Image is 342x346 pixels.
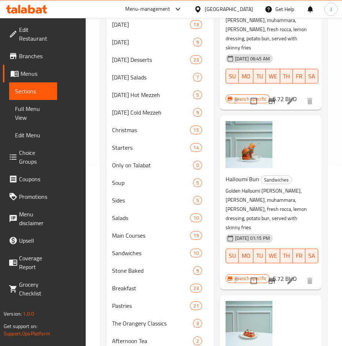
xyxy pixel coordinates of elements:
div: Only on Talabat0 [106,156,214,174]
div: Salads [112,213,190,222]
button: SA [305,69,318,83]
span: 9 [193,267,202,274]
span: Afternoon Tea [112,336,193,345]
span: Halloumi Bun [226,174,259,185]
div: items [193,73,202,82]
div: Menu-management [125,5,170,14]
span: 7 [193,74,202,81]
a: Menu disclaimer [3,205,57,232]
span: 5 [193,92,202,98]
div: items [193,108,202,117]
span: Soup [112,178,193,187]
div: items [193,336,202,345]
div: [DATE]9 [106,33,214,51]
span: 2 [193,338,202,345]
span: 23 [190,285,201,292]
button: SA [305,249,318,263]
div: items [190,231,202,240]
a: Coverage Report [3,249,57,276]
div: Ramadan Salads [112,73,193,82]
span: Menus [21,69,51,78]
span: Select to update [246,273,261,289]
a: Edit Restaurant [3,21,57,47]
span: 19 [190,232,201,239]
span: [DATE] Cold Mezzeh [112,108,193,117]
span: SA [308,71,315,82]
span: 9 [193,109,202,116]
div: items [190,55,202,64]
span: Upsell [19,236,51,245]
button: TH [280,69,293,83]
div: items [190,284,202,293]
span: Branches [19,52,51,60]
span: FR [296,71,302,82]
a: Sections [9,82,57,100]
span: 15 [190,127,201,134]
span: Coverage Report [19,254,51,271]
div: Breakfast23 [106,279,214,297]
div: items [190,20,202,29]
span: 21 [190,302,201,309]
button: delete [301,92,319,110]
a: Branches [3,47,57,65]
span: 13 [190,21,201,28]
span: [DATE] 01:15 PM [232,235,273,242]
a: Edit menu item [286,276,295,285]
button: TH [280,249,293,263]
div: Pastries [112,301,190,310]
button: WE [266,249,280,263]
span: J [330,5,332,13]
span: [DATE] [112,20,190,29]
span: Edit Menu [15,131,51,139]
img: Halloumi Bun [226,121,272,168]
span: Select to update [246,93,261,109]
div: [DATE] Cold Mezzeh9 [106,104,214,121]
span: Menu disclaimer [19,210,51,227]
span: Breakfast [112,284,190,293]
span: Sandwiches [112,249,190,257]
span: 9 [193,39,202,46]
span: Choice Groups [19,148,51,166]
div: items [193,319,202,328]
div: Main Courses19 [106,227,214,244]
span: MO [242,71,250,82]
div: Soup5 [106,174,214,191]
button: SU [226,69,239,83]
div: The Orangery Classics3 [106,315,214,332]
button: SU [226,249,239,263]
div: items [193,161,202,170]
div: Sides5 [106,191,214,209]
div: [DATE] Salads7 [106,68,214,86]
span: TH [283,250,290,261]
span: 0 [193,162,202,169]
span: 1.0.0 [23,309,34,319]
div: items [190,126,202,134]
div: Stone Baked9 [106,262,214,279]
div: Valentine's Day [112,38,193,46]
div: items [193,178,202,187]
div: items [190,143,202,152]
span: TU [256,71,263,82]
span: Coupons [19,175,51,183]
span: Main Courses [112,231,190,240]
span: Stone Baked [112,266,193,275]
a: Promotions [3,188,57,205]
div: items [190,249,202,257]
div: Ramadan Hot Mezzeh [112,90,193,99]
button: Branch-specific-item [263,92,280,110]
span: Starters [112,143,190,152]
a: Edit Menu [9,126,57,144]
span: Grocery Checklist [19,280,51,298]
span: Sides [112,196,193,205]
a: Edit menu item [286,97,295,105]
span: 14 [190,144,201,151]
button: delete [301,272,319,290]
span: Sections [15,87,51,96]
span: TU [256,250,263,261]
div: Sandwiches [261,175,292,184]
